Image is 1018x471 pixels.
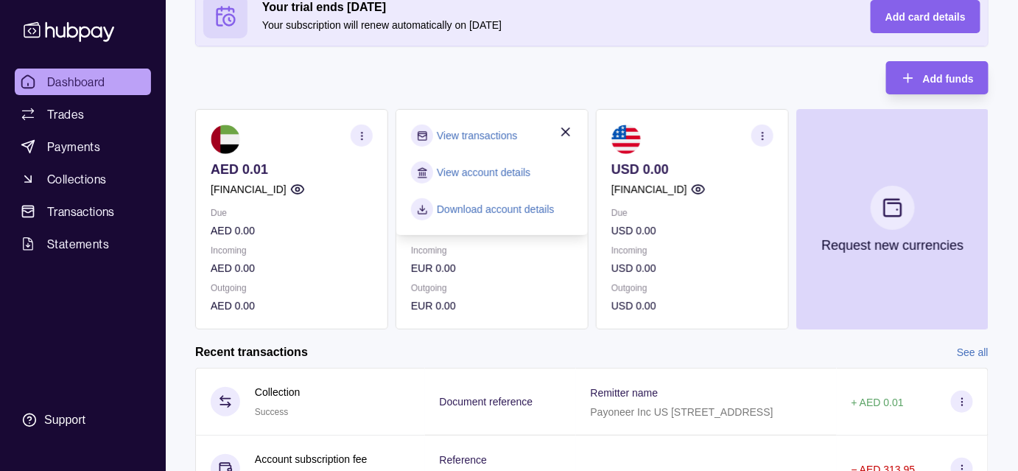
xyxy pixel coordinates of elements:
[411,243,573,259] p: Incoming
[47,170,106,188] span: Collections
[15,231,151,257] a: Statements
[167,86,179,97] img: tab_keywords_by_traffic_grey.svg
[47,235,109,253] span: Statements
[15,133,151,160] a: Payments
[211,280,373,296] p: Outgoing
[15,69,151,95] a: Dashboard
[211,161,373,178] p: AED 0.01
[852,397,904,408] p: + AED 0.01
[195,344,308,360] h2: Recent transactions
[611,205,773,221] p: Due
[255,407,288,417] span: Success
[47,105,84,123] span: Trades
[591,387,659,399] p: Remitter name
[211,125,240,154] img: ae
[15,405,151,436] a: Support
[611,161,773,178] p: USD 0.00
[437,128,517,144] a: View transactions
[24,38,35,50] img: website_grey.svg
[211,298,373,314] p: AED 0.00
[611,223,773,239] p: USD 0.00
[15,166,151,192] a: Collections
[885,11,966,23] span: Add card details
[411,260,573,276] p: EUR 0.00
[611,125,641,154] img: us
[923,73,974,85] span: Add funds
[957,344,989,360] a: See all
[183,87,225,97] div: Mots-clés
[411,298,573,314] p: EUR 0.00
[41,24,72,35] div: v 4.0.25
[437,164,530,181] a: View account details
[821,237,963,254] p: Request new currencies
[15,101,151,128] a: Trades
[440,396,533,408] p: Document reference
[211,181,287,198] p: [FINANCIAL_ID]
[47,203,115,220] span: Transactions
[47,138,100,156] span: Payments
[262,17,841,33] p: Your subscription will renew automatically on [DATE]
[611,298,773,314] p: USD 0.00
[611,181,687,198] p: [FINANCIAL_ID]
[15,198,151,225] a: Transactions
[211,205,373,221] p: Due
[255,451,368,467] p: Account subscription fee
[796,109,989,329] button: Request new currencies
[440,454,488,466] p: Reference
[44,412,85,428] div: Support
[437,201,555,217] a: Download account details
[611,260,773,276] p: USD 0.00
[211,243,373,259] p: Incoming
[38,38,166,50] div: Domaine: [DOMAIN_NAME]
[47,73,105,91] span: Dashboard
[611,243,773,259] p: Incoming
[24,24,35,35] img: logo_orange.svg
[211,260,373,276] p: AED 0.00
[411,280,573,296] p: Outgoing
[591,406,773,418] p: Payoneer Inc US [STREET_ADDRESS]
[886,61,989,94] button: Add funds
[60,86,71,97] img: tab_domain_overview_orange.svg
[76,87,113,97] div: Domaine
[211,223,373,239] p: AED 0.00
[255,384,300,400] p: Collection
[611,280,773,296] p: Outgoing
